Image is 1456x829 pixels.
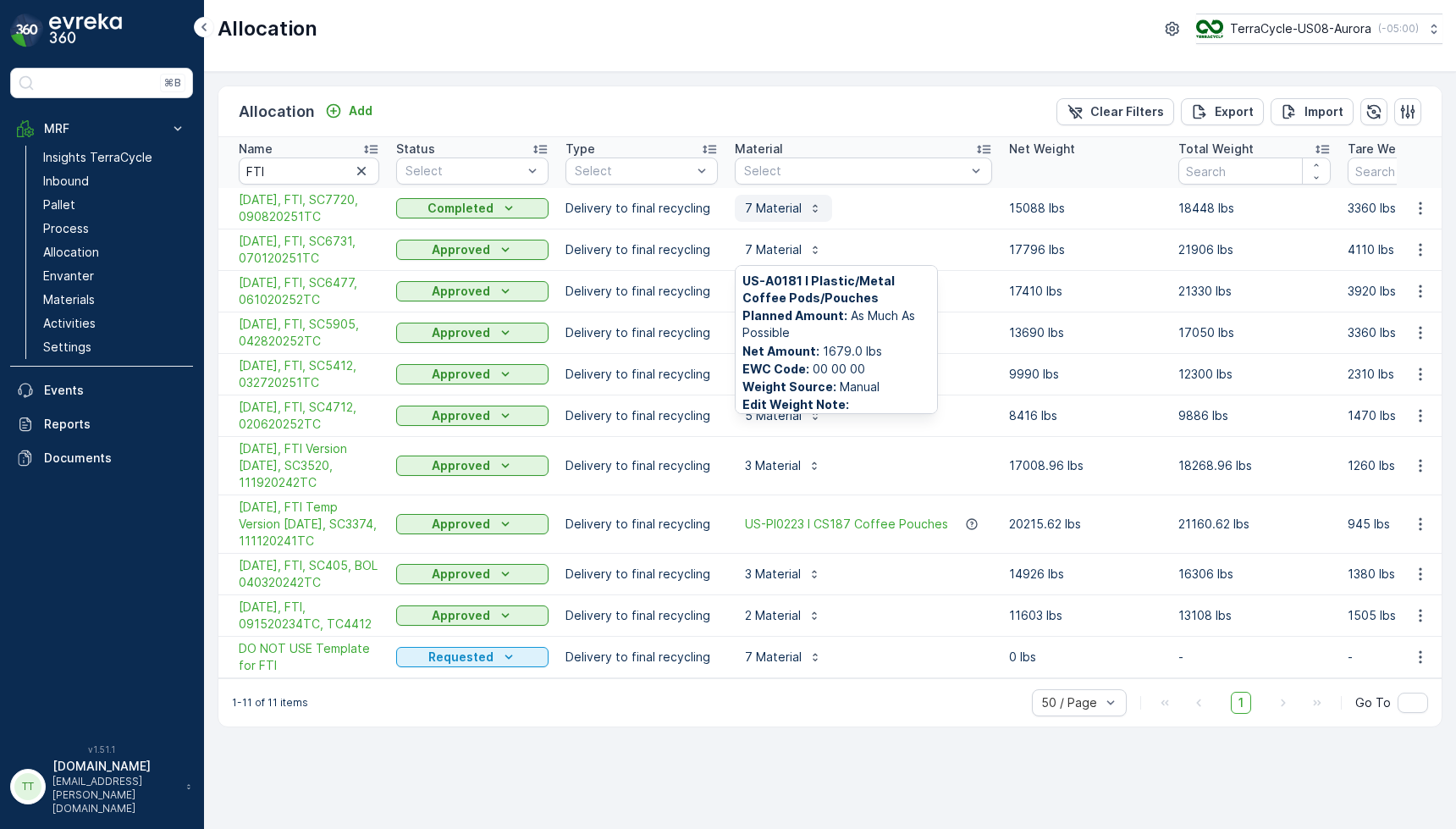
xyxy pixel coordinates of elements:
a: Materials [36,288,193,312]
button: 7 Material [735,644,832,671]
p: 7 Material [745,200,802,217]
b: EWC Code : [742,362,809,376]
p: ( -05:00 ) [1378,22,1419,36]
p: [EMAIL_ADDRESS][PERSON_NAME][DOMAIN_NAME] [52,775,178,815]
b: Planned Amount : [742,308,847,323]
p: Settings [43,339,91,356]
p: 2 Material [745,607,801,624]
a: 02/07/25, FTI, SC4712, 020620252TC [239,399,379,433]
button: 7 Material [735,236,832,263]
p: 11603 lbs [1009,607,1161,624]
p: 12300 lbs [1178,366,1331,383]
p: TerraCycle-US08-Aurora [1230,20,1371,37]
p: Delivery to final recycling [565,566,718,583]
p: Documents [44,450,186,467]
p: Add [349,102,372,119]
p: Pallet [43,196,75,213]
p: 1-11 of 11 items [232,696,308,710]
span: [DATE], FTI Temp Version [DATE], SC3374, 111120241TC [239,499,379,550]
p: Approved [432,241,490,258]
p: 3 Material [745,457,801,474]
p: Delivery to final recycling [565,241,718,258]
p: Name [239,141,273,158]
p: Approved [432,324,490,341]
p: 7 Material [745,241,802,258]
p: 20215.62 lbs [1009,516,1161,533]
span: [DATE], FTI, SC405, BOL 040320242TC [239,557,379,591]
p: 0 lbs [1009,649,1161,666]
button: Approved [396,564,549,584]
span: 1679.0 lbs [742,343,930,360]
p: Approved [432,407,490,424]
a: DO NOT USE Template for FTI [239,640,379,674]
p: 16306 lbs [1178,566,1331,583]
p: Events [44,382,186,399]
p: Approved [432,457,490,474]
p: Delivery to final recycling [565,649,718,666]
p: Approved [432,283,490,300]
button: Clear Filters [1056,98,1174,125]
p: 13108 lbs [1178,607,1331,624]
p: Allocation [43,244,99,261]
p: Allocation [218,15,317,42]
p: 9990 lbs [1009,366,1161,383]
p: 14926 lbs [1009,566,1161,583]
span: [DATE], FTI Version [DATE], SC3520, 111920242TC [239,440,379,491]
p: 21330 lbs [1178,283,1331,300]
a: Events [10,373,193,407]
a: Inbound [36,169,193,193]
p: 21160.62 lbs [1178,516,1331,533]
p: - [1178,649,1331,666]
p: MRF [44,120,159,137]
p: 21906 lbs [1178,241,1331,258]
button: Approved [396,281,549,301]
p: Approved [432,516,490,533]
p: Clear Filters [1090,103,1164,120]
a: 04/01/25, FTI, SC5412, 032720251TC [239,357,379,391]
a: 04/29/25, FTI, SC5905, 042820252TC [239,316,379,350]
a: Insights TerraCycle [36,146,193,169]
p: Select [744,163,966,180]
span: [DATE], FTI, SC4712, 020620252TC [239,399,379,433]
p: Select [405,163,522,180]
p: Envanter [43,268,94,285]
p: Delivery to final recycling [565,457,718,474]
p: Approved [432,607,490,624]
button: Approved [396,323,549,343]
p: 17796 lbs [1009,241,1161,258]
p: Delivery to final recycling [565,283,718,300]
a: Activities [36,312,193,335]
button: 2 Material [735,602,831,629]
p: Delivery to final recycling [565,407,718,424]
span: [DATE], FTI, SC6731, 070120251TC [239,233,379,267]
span: 00 00 00 [742,361,930,378]
p: Total Weight [1178,141,1254,158]
span: v 1.51.1 [10,744,193,754]
a: Allocation [36,240,193,264]
button: TT[DOMAIN_NAME][EMAIL_ADDRESS][PERSON_NAME][DOMAIN_NAME] [10,758,193,815]
button: Export [1181,98,1264,125]
input: Search [1178,158,1331,185]
p: Import [1304,103,1343,120]
a: Reports [10,407,193,441]
button: Approved [396,514,549,534]
span: [DATE], FTI, SC5905, 042820252TC [239,316,379,350]
img: logo_dark-DEwI_e13.png [49,14,122,47]
p: Materials [43,291,95,308]
p: 8416 lbs [1009,407,1161,424]
span: [DATE], FTI, SC5412, 032720251TC [239,357,379,391]
p: 9886 lbs [1178,407,1331,424]
div: TT [14,773,41,800]
button: 7 Material [735,195,832,222]
p: 18448 lbs [1178,200,1331,217]
p: 7 Material [745,649,802,666]
a: Envanter [36,264,193,288]
p: Export [1215,103,1254,120]
span: 1 [1231,692,1251,714]
a: Documents [10,441,193,475]
a: 4/5/24, FTI, SC405, BOL 040320242TC [239,557,379,591]
a: 11/25/24, FTI Version Nov 2024, SC3520, 111920242TC [239,440,379,491]
p: ⌘B [164,76,181,90]
a: Process [36,217,193,240]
